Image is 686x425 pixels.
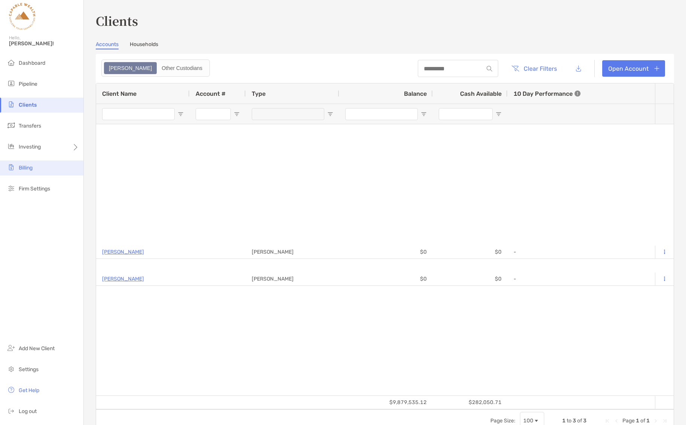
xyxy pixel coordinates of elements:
[496,111,502,117] button: Open Filter Menu
[130,41,158,49] a: Households
[7,142,16,151] img: investing icon
[439,108,493,120] input: Cash Available Filter Input
[19,123,41,129] span: Transfers
[636,418,639,424] span: 1
[19,81,37,87] span: Pipeline
[96,41,119,49] a: Accounts
[101,59,210,77] div: segmented control
[102,274,144,284] a: [PERSON_NAME]
[339,245,433,259] div: $0
[19,345,55,352] span: Add New Client
[421,111,427,117] button: Open Filter Menu
[514,246,651,258] div: -
[506,60,563,77] button: Clear Filters
[573,418,576,424] span: 3
[252,90,266,97] span: Type
[404,90,427,97] span: Balance
[339,396,433,409] div: $9,879,535.12
[19,102,37,108] span: Clients
[523,418,533,424] div: 100
[7,385,16,394] img: get-help icon
[646,418,650,424] span: 1
[19,387,39,394] span: Get Help
[19,366,39,373] span: Settings
[105,63,156,73] div: Zoe
[19,165,33,171] span: Billing
[246,272,339,285] div: [PERSON_NAME]
[234,111,240,117] button: Open Filter Menu
[102,247,144,257] a: [PERSON_NAME]
[433,396,508,409] div: $282,050.71
[7,100,16,109] img: clients icon
[19,408,37,415] span: Log out
[7,58,16,67] img: dashboard icon
[490,418,515,424] div: Page Size:
[577,418,582,424] span: of
[102,90,137,97] span: Client Name
[19,60,45,66] span: Dashboard
[567,418,572,424] span: to
[19,144,41,150] span: Investing
[196,90,226,97] span: Account #
[640,418,645,424] span: of
[433,245,508,259] div: $0
[583,418,587,424] span: 3
[622,418,635,424] span: Page
[157,63,206,73] div: Other Custodians
[602,60,665,77] a: Open Account
[102,108,175,120] input: Client Name Filter Input
[96,12,674,29] h3: Clients
[196,108,231,120] input: Account # Filter Input
[327,111,333,117] button: Open Filter Menu
[246,245,339,259] div: [PERSON_NAME]
[662,418,668,424] div: Last Page
[345,108,418,120] input: Balance Filter Input
[653,418,659,424] div: Next Page
[7,79,16,88] img: pipeline icon
[604,418,610,424] div: First Page
[7,163,16,172] img: billing icon
[7,406,16,415] img: logout icon
[178,111,184,117] button: Open Filter Menu
[7,343,16,352] img: add_new_client icon
[613,418,619,424] div: Previous Page
[514,83,581,104] div: 10 Day Performance
[460,90,502,97] span: Cash Available
[514,273,651,285] div: -
[19,186,50,192] span: Firm Settings
[7,364,16,373] img: settings icon
[9,40,79,47] span: [PERSON_NAME]!
[433,272,508,285] div: $0
[339,272,433,285] div: $0
[7,121,16,130] img: transfers icon
[487,66,492,71] img: input icon
[7,184,16,193] img: firm-settings icon
[9,3,36,30] img: Zoe Logo
[562,418,566,424] span: 1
